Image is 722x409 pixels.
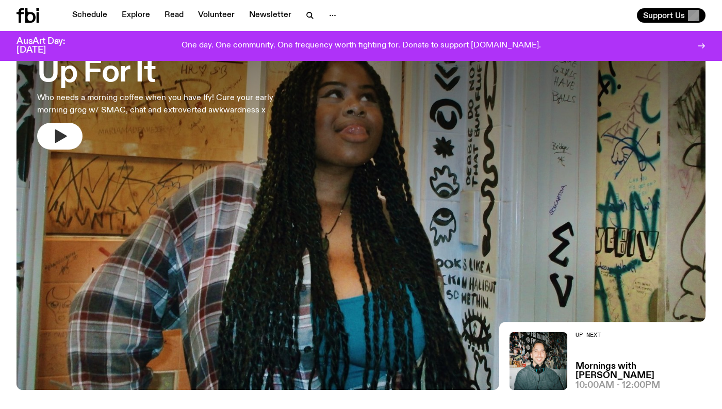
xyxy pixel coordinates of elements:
[576,362,705,380] a: Mornings with [PERSON_NAME]
[243,8,298,23] a: Newsletter
[643,11,685,20] span: Support Us
[576,381,660,390] span: 10:00am - 12:00pm
[37,92,301,117] p: Who needs a morning coffee when you have Ify! Cure your early morning grog w/ SMAC, chat and extr...
[182,41,541,51] p: One day. One community. One frequency worth fighting for. Donate to support [DOMAIN_NAME].
[116,8,156,23] a: Explore
[17,2,705,390] a: Ify - a Brown Skin girl with black braided twists, looking up to the side with her tongue stickin...
[66,8,113,23] a: Schedule
[192,8,241,23] a: Volunteer
[17,37,83,55] h3: AusArt Day: [DATE]
[158,8,190,23] a: Read
[637,8,705,23] button: Support Us
[37,35,301,150] a: Up For ItWho needs a morning coffee when you have Ify! Cure your early morning grog w/ SMAC, chat...
[510,332,567,390] img: Radio presenter Ben Hansen sits in front of a wall of photos and an fbi radio sign. Film photo. B...
[576,332,705,338] h2: Up Next
[37,59,301,88] h3: Up For It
